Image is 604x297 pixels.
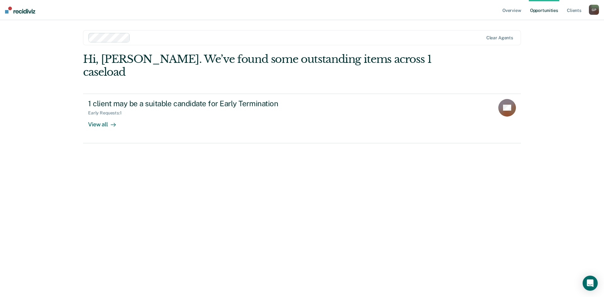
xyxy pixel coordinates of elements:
[5,7,35,14] img: Recidiviz
[486,35,513,41] div: Clear agents
[589,5,599,15] button: GP
[83,53,433,79] div: Hi, [PERSON_NAME]. We’ve found some outstanding items across 1 caseload
[83,94,521,143] a: 1 client may be a suitable candidate for Early TerminationEarly Requests:1View all
[88,110,127,116] div: Early Requests : 1
[583,276,598,291] div: Open Intercom Messenger
[88,116,123,128] div: View all
[589,5,599,15] div: G P
[88,99,309,108] div: 1 client may be a suitable candidate for Early Termination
